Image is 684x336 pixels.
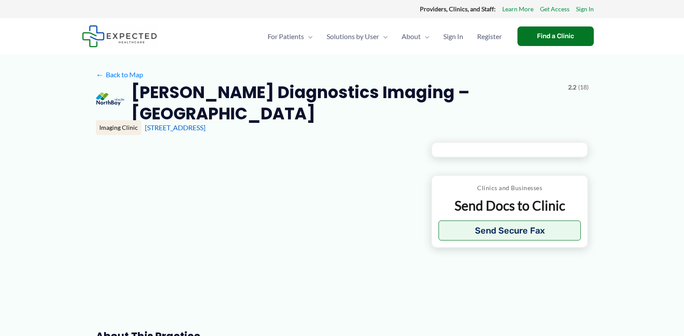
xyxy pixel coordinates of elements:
[439,221,581,240] button: Send Secure Fax
[439,197,581,214] p: Send Docs to Clinic
[421,21,429,52] span: Menu Toggle
[470,21,509,52] a: Register
[96,68,143,81] a: ←Back to Map
[145,123,206,132] a: [STREET_ADDRESS]
[261,21,509,52] nav: Primary Site Navigation
[576,3,594,15] a: Sign In
[477,21,502,52] span: Register
[443,21,463,52] span: Sign In
[379,21,388,52] span: Menu Toggle
[502,3,533,15] a: Learn More
[540,3,569,15] a: Get Access
[268,21,304,52] span: For Patients
[96,70,104,79] span: ←
[402,21,421,52] span: About
[578,82,589,93] span: (18)
[395,21,436,52] a: AboutMenu Toggle
[568,82,576,93] span: 2.2
[320,21,395,52] a: Solutions by UserMenu Toggle
[131,82,561,125] h2: [PERSON_NAME] Diagnostics Imaging – [GEOGRAPHIC_DATA]
[82,25,157,47] img: Expected Healthcare Logo - side, dark font, small
[439,182,581,194] p: Clinics and Businesses
[304,21,313,52] span: Menu Toggle
[96,120,141,135] div: Imaging Clinic
[327,21,379,52] span: Solutions by User
[420,5,496,13] strong: Providers, Clinics, and Staff:
[261,21,320,52] a: For PatientsMenu Toggle
[436,21,470,52] a: Sign In
[517,26,594,46] a: Find a Clinic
